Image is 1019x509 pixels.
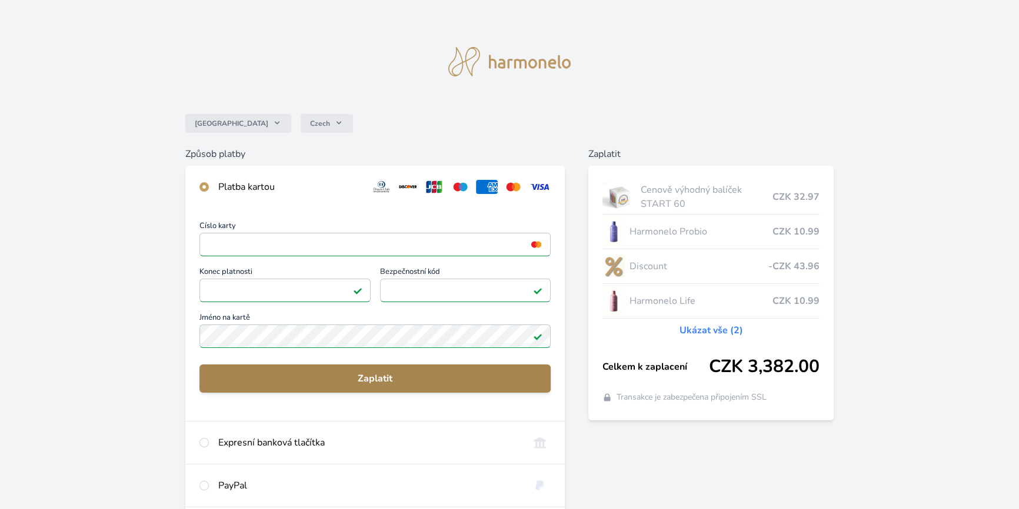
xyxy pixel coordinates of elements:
[602,286,625,316] img: CLEAN_LIFE_se_stinem_x-lo.jpg
[630,259,768,273] span: Discount
[679,323,742,337] a: Ukázat vše (2)
[772,294,820,308] span: CZK 10.99
[529,436,551,450] img: onlineBanking_CZ.svg
[199,268,370,279] span: Konec platnosti
[502,180,524,194] img: mc.svg
[528,239,544,250] img: mc
[199,314,551,324] span: Jméno na kartě
[529,478,551,493] img: paypal.svg
[449,180,471,194] img: maestro.svg
[533,331,542,341] img: Platné pole
[195,119,268,128] span: [GEOGRAPHIC_DATA]
[602,217,625,246] img: CLEAN_PROBIO_se_stinem_x-lo.jpg
[185,147,565,161] h6: Způsob platby
[209,371,541,386] span: Zaplatit
[371,180,392,194] img: diners.svg
[641,183,772,211] span: Cenově výhodný balíček START 60
[199,324,551,348] input: Jméno na kartěPlatné pole
[199,222,551,233] span: Číslo karty
[768,259,820,273] span: -CZK 43.96
[301,114,353,133] button: Czech
[385,282,545,299] iframe: Iframe pro bezpečnostní kód
[218,478,520,493] div: PayPal
[310,119,330,128] span: Czech
[630,225,772,239] span: Harmonelo Probio
[476,180,498,194] img: amex.svg
[602,182,636,212] img: start.jpg
[205,282,365,299] iframe: Iframe pro datum vypršení platnosti
[772,225,820,239] span: CZK 10.99
[199,364,551,393] button: Zaplatit
[218,180,361,194] div: Platba kartou
[397,180,419,194] img: discover.svg
[709,356,820,377] span: CZK 3,382.00
[630,294,772,308] span: Harmonelo Life
[424,180,445,194] img: jcb.svg
[772,190,820,204] span: CZK 32.97
[602,360,709,374] span: Celkem k zaplacení
[588,147,834,161] h6: Zaplatit
[448,47,571,76] img: logo.svg
[529,180,551,194] img: visa.svg
[617,391,767,403] span: Transakce je zabezpečena připojením SSL
[353,286,362,295] img: Platné pole
[380,268,551,279] span: Bezpečnostní kód
[185,114,291,133] button: [GEOGRAPHIC_DATA]
[218,436,520,450] div: Expresní banková tlačítka
[205,236,545,253] iframe: Iframe pro číslo karty
[602,252,625,281] img: discount-lo.png
[533,286,542,295] img: Platné pole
